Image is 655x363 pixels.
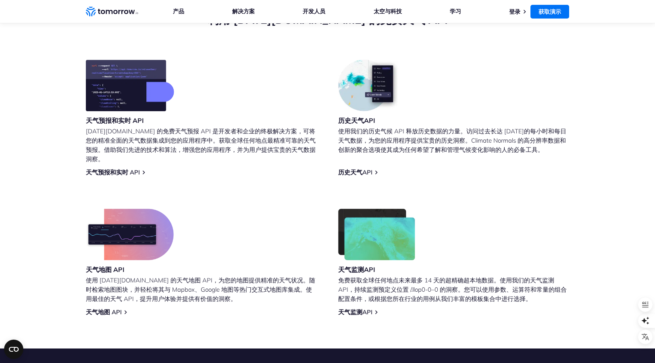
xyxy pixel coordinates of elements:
a: 天气监测API [338,308,372,316]
font: 天气地图 API [86,266,125,274]
a: 历史天气API [338,168,372,176]
font: 免费获取全球任何地点未来最多 14 天的超精确超本地数据。使用我们的天气监测 API，持续监测预定义位置 /.llop0-0–0 的洞察。您可以使用参数、运算符和常量的组合配置条件，或根据您所在... [338,276,567,303]
a: 主页链接 [86,6,138,18]
a: 天气预报和实时 API [86,168,140,176]
a: 产品 [173,8,184,15]
a: 开发人员 [303,8,325,15]
font: 天气预报和实时 API [86,116,144,124]
a: 太空与科技 [374,8,402,15]
button: Open CMP widget [4,340,23,359]
font: [DATE][DOMAIN_NAME] 的免费天气预报 API 是开发者和企业的终极解决方案，可将您的精准全面的天气数据集成到您的应用程序中。获取全球任何地点最精准可靠的天气预报。借助我们先进的... [86,127,316,163]
a: 学习 [450,8,461,15]
a: 登录 [509,8,520,15]
a: 解决方案 [232,8,255,15]
a: 天气地图 API [86,308,122,316]
font: 天气监测API [338,266,375,274]
font: 天气预报和实时 API [86,168,140,176]
font: 获取演示 [539,8,561,15]
a: 获取演示 [530,5,569,19]
font: 使用 [DATE][DOMAIN_NAME] 的天气地图 API，为您的地图提供精准的天气状况。随时检索地图图块，并轻松将其与 Mapbox、Google 地图等热门交互式地图库集成。使用最佳的... [86,276,315,303]
font: 历史天气API [338,116,375,124]
font: 历史天气API [338,168,372,176]
font: 使用我们的历史气候 API 释放历史数据的力量。访问过去长达 [DATE]的每小时和每日天气数据，为您的应用程序提供宝贵的历史洞察。Climate Normals 的高分辨率数据和创新的聚合选项... [338,127,566,153]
